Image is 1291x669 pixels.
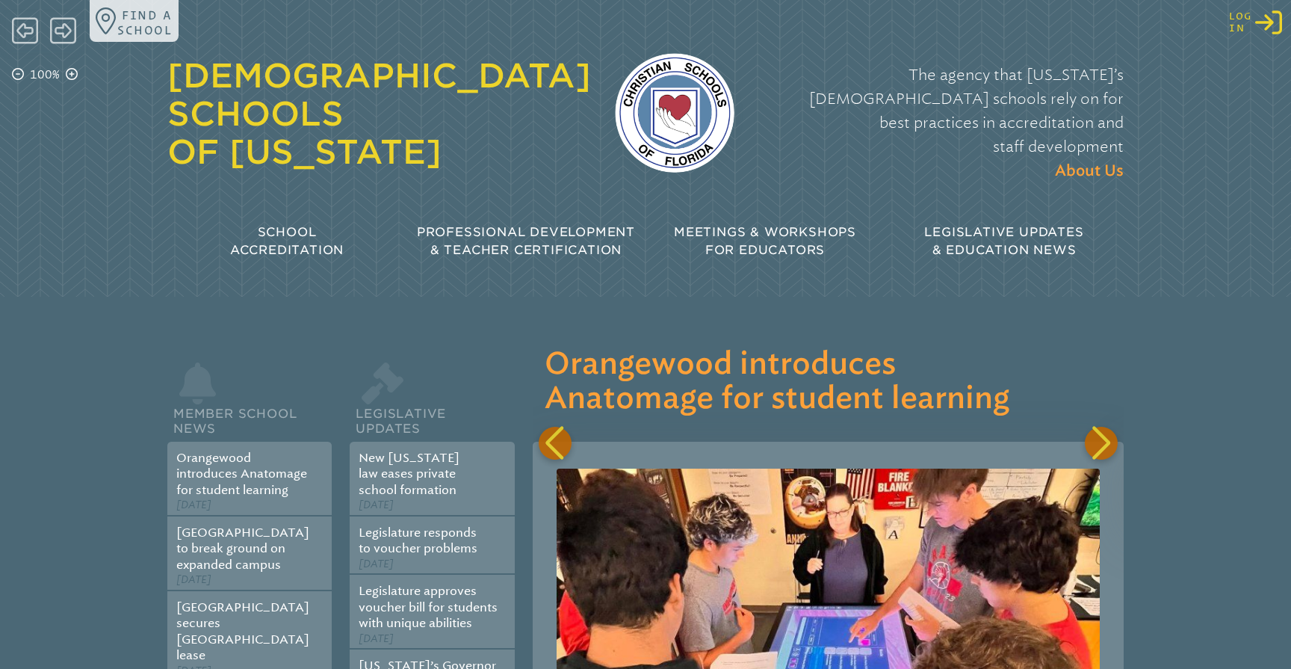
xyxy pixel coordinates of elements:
[1055,164,1124,179] span: About Us
[117,7,173,37] p: Find a school
[359,525,477,555] a: Legislature responds to voucher problems
[176,499,211,511] span: [DATE]
[545,348,1112,416] h3: Orangewood introduces Anatomage for student learning
[359,451,459,497] a: New [US_STATE] law eases private school formation
[417,225,635,257] span: Professional Development & Teacher Certification
[230,225,344,257] span: School Accreditation
[1229,10,1252,34] span: Log in
[12,16,38,46] span: Back
[539,427,572,460] div: Previous slide
[359,584,498,630] a: Legislature approves voucher bill for students with unique abilities
[359,558,394,570] span: [DATE]
[359,499,394,511] span: [DATE]
[350,388,514,442] h2: Legislative Updates
[27,66,63,84] p: 100%
[674,225,856,257] span: Meetings & Workshops for Educators
[1085,427,1118,460] div: Next slide
[167,388,332,442] h2: Member School News
[924,225,1083,257] span: Legislative Updates & Education News
[809,66,1124,155] span: The agency that [US_STATE]’s [DEMOGRAPHIC_DATA] schools rely on for best practices in accreditati...
[359,632,394,645] span: [DATE]
[176,451,307,497] a: Orangewood introduces Anatomage for student learning
[176,573,211,586] span: [DATE]
[176,525,309,572] a: [GEOGRAPHIC_DATA] to break ground on expanded campus
[176,600,309,662] a: [GEOGRAPHIC_DATA] secures [GEOGRAPHIC_DATA] lease
[50,16,76,46] span: Forward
